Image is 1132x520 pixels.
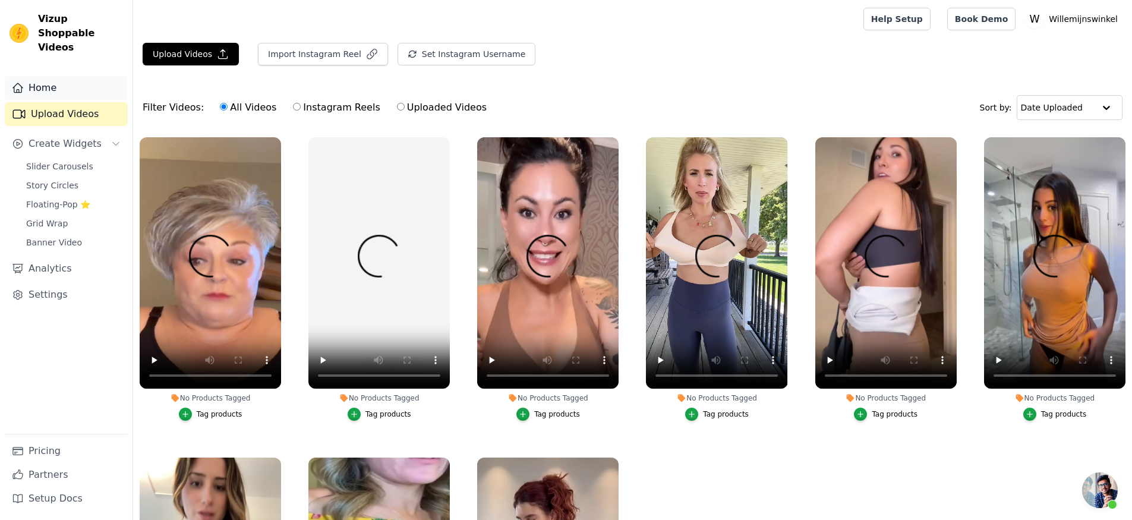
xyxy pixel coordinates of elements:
[516,408,580,421] button: Tag products
[863,8,931,30] a: Help Setup
[5,76,128,100] a: Home
[19,215,128,232] a: Grid Wrap
[5,487,128,510] a: Setup Docs
[5,283,128,307] a: Settings
[1044,8,1122,30] p: Willemijnswinkel
[26,198,90,210] span: Floating-Pop ⭐
[5,439,128,463] a: Pricing
[703,409,749,419] div: Tag products
[197,409,242,419] div: Tag products
[815,393,957,403] div: No Products Tagged
[1082,472,1118,508] div: Open chat
[5,463,128,487] a: Partners
[293,103,301,111] input: Instagram Reels
[26,160,93,172] span: Slider Carousels
[685,408,749,421] button: Tag products
[179,408,242,421] button: Tag products
[1023,408,1087,421] button: Tag products
[220,103,228,111] input: All Videos
[19,158,128,175] a: Slider Carousels
[646,393,787,403] div: No Products Tagged
[396,100,487,115] label: Uploaded Videos
[26,237,82,248] span: Banner Video
[1041,409,1087,419] div: Tag products
[308,393,450,403] div: No Products Tagged
[5,257,128,281] a: Analytics
[872,409,917,419] div: Tag products
[348,408,411,421] button: Tag products
[26,218,68,229] span: Grid Wrap
[947,8,1016,30] a: Book Demo
[477,393,619,403] div: No Products Tagged
[534,409,580,419] div: Tag products
[365,409,411,419] div: Tag products
[1030,13,1040,25] text: W
[984,393,1125,403] div: No Products Tagged
[19,234,128,251] a: Banner Video
[397,103,405,111] input: Uploaded Videos
[38,12,123,55] span: Vizup Shoppable Videos
[143,43,239,65] button: Upload Videos
[19,196,128,213] a: Floating-Pop ⭐
[1025,8,1122,30] button: W Willemijnswinkel
[26,179,78,191] span: Story Circles
[143,94,493,121] div: Filter Videos:
[19,177,128,194] a: Story Circles
[140,393,281,403] div: No Products Tagged
[10,24,29,43] img: Vizup
[29,137,102,151] span: Create Widgets
[980,95,1123,120] div: Sort by:
[219,100,277,115] label: All Videos
[398,43,535,65] button: Set Instagram Username
[5,102,128,126] a: Upload Videos
[292,100,380,115] label: Instagram Reels
[5,132,128,156] button: Create Widgets
[258,43,388,65] button: Import Instagram Reel
[854,408,917,421] button: Tag products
